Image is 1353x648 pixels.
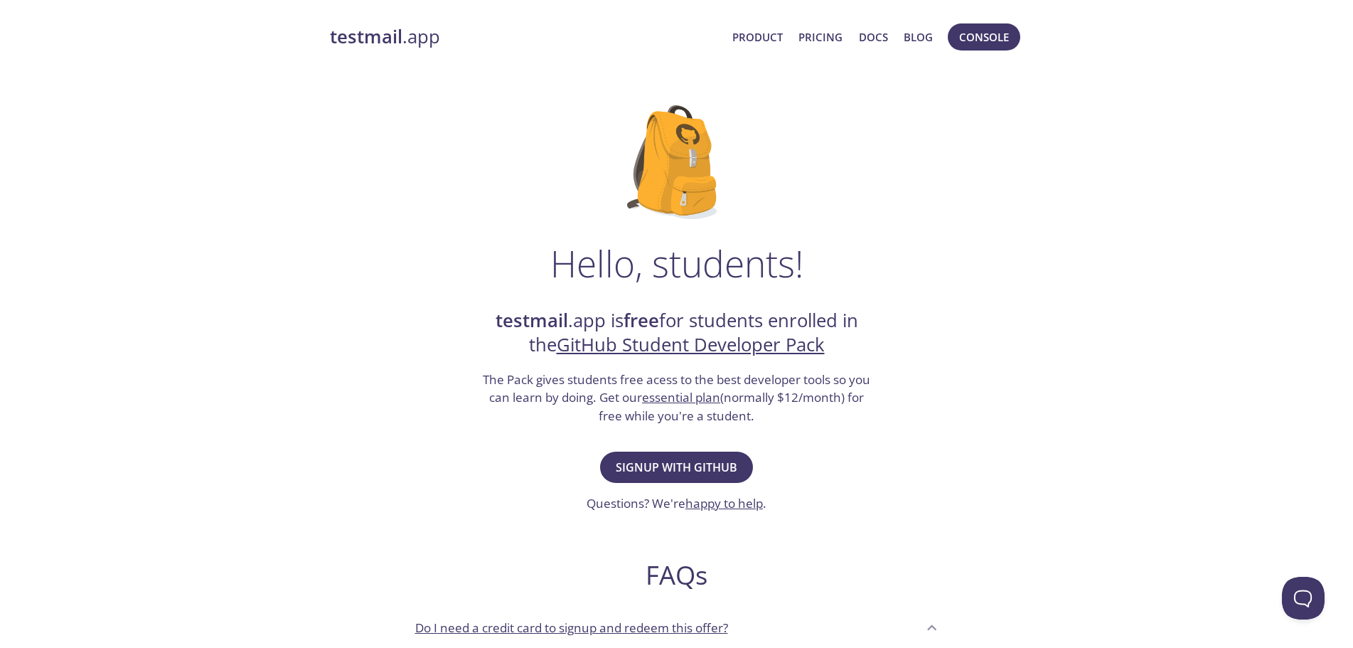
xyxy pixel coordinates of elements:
a: essential plan [642,389,720,405]
strong: testmail [330,24,402,49]
a: testmail.app [330,25,722,49]
span: Console [959,28,1009,46]
iframe: Help Scout Beacon - Open [1282,577,1325,620]
a: Product [732,28,783,46]
h3: The Pack gives students free acess to the best developer tools so you can learn by doing. Get our... [481,371,872,425]
p: Do I need a credit card to signup and redeem this offer? [415,619,728,637]
h3: Questions? We're . [587,494,766,513]
span: Signup with GitHub [616,457,737,477]
a: GitHub Student Developer Pack [557,332,825,357]
button: Console [948,23,1020,51]
h1: Hello, students! [550,242,803,285]
a: happy to help [685,495,763,511]
button: Signup with GitHub [600,452,753,483]
a: Pricing [798,28,843,46]
h2: .app is for students enrolled in the [481,309,872,358]
strong: free [624,308,659,333]
strong: testmail [496,308,568,333]
a: Blog [904,28,933,46]
div: Do I need a credit card to signup and redeem this offer? [404,608,950,647]
img: github-student-backpack.png [627,105,726,219]
a: Docs [859,28,888,46]
h2: FAQs [404,559,950,591]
